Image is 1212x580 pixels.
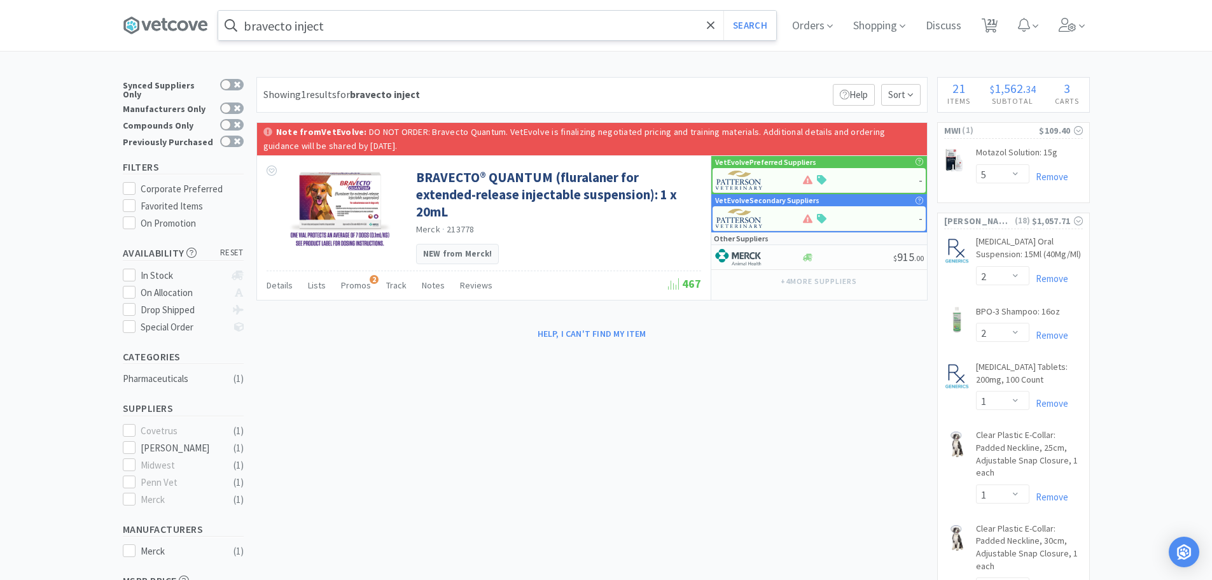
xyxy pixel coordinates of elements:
span: 21 [952,80,965,96]
span: MWI [944,124,961,138]
span: 2 [370,275,379,284]
span: Lists [308,279,326,291]
div: Special Order [141,320,225,335]
span: · [442,223,445,235]
a: Merck [416,223,440,235]
strong: NEW from Merck! [423,248,492,259]
span: 213778 [447,223,475,235]
button: +4more suppliers [774,272,863,290]
span: Promos [341,279,371,291]
a: BRAVECTO® QUANTUM (fluralaner for extended-release injectable suspension): 1 x 20mL [416,169,698,221]
img: f502b60e20a94989973cbb06b53a3b95_570828.jpg [289,169,391,251]
span: 915 [893,250,924,264]
div: Showing 1 results [263,87,420,103]
img: 4328b1b2db924f2890b4fb904821a01f_330550.jpeg [944,432,970,457]
span: 467 [668,276,701,291]
a: BPO-3 Shampoo: 16oz [976,306,1060,323]
img: 74ae27e936d4451aa1691d4a90306fab_545189.jpeg [944,364,970,389]
a: [MEDICAL_DATA] Tablets: 200mg, 100 Count [976,361,1083,391]
p: Other Suppliers [714,232,769,244]
span: 1,562 [994,80,1023,96]
div: Previously Purchased [123,136,214,146]
div: On Promotion [141,216,244,231]
span: Track [386,279,407,291]
a: Remove [1029,397,1068,409]
div: In Stock [141,268,225,283]
a: [MEDICAL_DATA] Oral Suspension: 15Ml (40Mg/Ml) [976,236,1083,265]
div: ( 1 ) [233,441,244,456]
span: ( 1 ) [961,124,1039,137]
span: . 00 [914,253,924,263]
div: ( 1 ) [233,458,244,473]
div: Corporate Preferred [141,181,244,197]
strong: bravecto inject [350,88,420,101]
h4: Subtotal [980,95,1045,107]
a: Remove [1029,272,1068,285]
span: $ [990,83,994,95]
a: Discuss [921,20,966,32]
h4: Carts [1045,95,1089,107]
span: Sort [881,84,921,106]
button: Help, I can't find my item [530,323,654,344]
h5: Filters [123,160,244,174]
div: $1,057.71 [1032,214,1083,228]
a: Remove [1029,491,1068,503]
img: 341cab5b8b4242e3814d69b4d044919a_76292.jpeg [944,307,970,332]
span: Reviews [460,279,492,291]
p: VetEvolve is finalizing negotiated pricing and training materials. Additional details and orderin... [263,126,886,152]
img: 08a304bd26ae44c6acd5e76c1c5e4fa3_330541.jpeg [944,525,970,551]
span: $ [893,253,897,263]
a: 21 [977,22,1003,33]
div: Midwest [141,458,219,473]
div: Synced Suppliers Only [123,79,214,99]
span: Details [267,279,293,291]
span: 34 [1026,83,1036,95]
div: Merck [141,492,219,507]
h5: Manufacturers [123,522,244,537]
a: Remove [1029,171,1068,183]
img: ec7c8bcf511e4f848c5879a87316e528_432922.jpeg [944,238,970,264]
span: - [919,211,923,225]
img: f5e969b455434c6296c6d81ef179fa71_3.png [716,209,763,228]
div: ( 1 ) [233,423,244,439]
span: - [919,173,923,187]
h4: Items [938,95,980,107]
div: Manufacturers Only [123,103,214,113]
img: f5e969b455434c6296c6d81ef179fa71_3.png [716,171,763,190]
div: $109.40 [1039,124,1082,138]
p: VetEvolve Preferred Suppliers [715,156,816,168]
a: Clear Plastic E-Collar: Padded Neckline, 25cm, Adjustable Snap Closure, 1 each [976,429,1083,484]
button: Search [723,11,776,40]
div: Penn Vet [141,475,219,490]
img: 6d7abf38e3b8462597f4a2f88dede81e_176.png [714,248,762,267]
h5: Suppliers [123,401,244,416]
div: Drop Shipped [141,302,225,318]
a: Motazol Solution: 15g [976,146,1057,164]
input: Search by item, sku, manufacturer, ingredient, size... [218,11,776,40]
div: ( 1 ) [233,544,244,559]
div: ( 1 ) [233,371,244,386]
div: ( 1 ) [233,492,244,507]
div: Merck [141,544,219,559]
div: Pharmaceuticals [123,371,226,386]
a: Clear Plastic E-Collar: Padded Neckline, 30cm, Adjustable Snap Closure, 1 each [976,523,1083,577]
div: Compounds Only [123,119,214,130]
p: VetEvolve Secondary Suppliers [715,194,819,206]
span: for [337,88,420,101]
span: 3 [1064,80,1070,96]
strong: Note from VetEvolve : [276,126,367,138]
h5: Availability [123,246,244,260]
div: [PERSON_NAME] [141,441,219,456]
p: Help [833,84,875,106]
span: [PERSON_NAME] [944,214,1013,228]
div: On Allocation [141,285,225,301]
span: reset [220,246,244,260]
div: Covetrus [141,423,219,439]
span: ( 18 ) [1013,215,1032,227]
span: Notes [422,279,445,291]
div: . [980,82,1045,95]
div: Favorited Items [141,199,244,214]
div: ( 1 ) [233,475,244,490]
div: Open Intercom Messenger [1169,537,1199,567]
h5: Categories [123,350,244,364]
